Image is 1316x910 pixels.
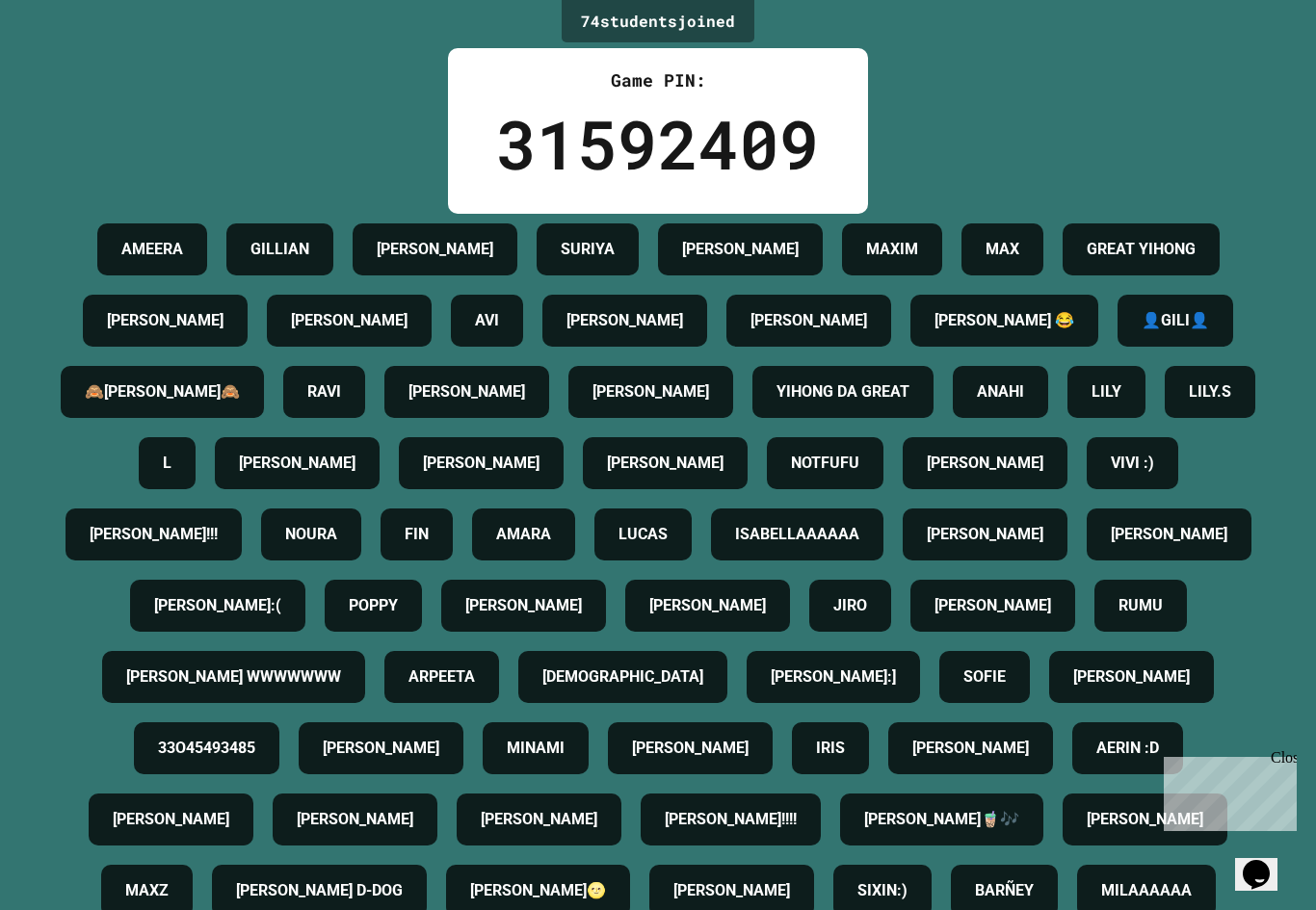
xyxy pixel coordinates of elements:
h4: ISABELLAAAAAA [735,523,859,546]
h4: [PERSON_NAME] [927,452,1043,475]
h4: GREAT YIHONG [1087,238,1196,261]
h4: SIXIN:) [857,879,908,902]
h4: [PERSON_NAME] [566,309,683,332]
h4: MILAAAAAA [1101,879,1192,902]
h4: 🙈[PERSON_NAME]🙈 [85,380,240,403]
h4: VIVI :) [1111,452,1154,475]
h4: ANAHI [977,380,1024,403]
h4: [PERSON_NAME] [1087,808,1203,831]
iframe: chat widget [1156,749,1297,831]
h4: AMARA [496,523,551,546]
h4: LILY [1092,380,1121,403]
h4: [PERSON_NAME] [323,737,439,760]
h4: L [163,452,171,475]
h4: [PERSON_NAME]🌝 [470,879,606,902]
h4: LILY.S [1189,380,1231,403]
h4: MINAMI [507,737,565,760]
h4: [PERSON_NAME] [934,594,1051,617]
h4: NOTFUFU [791,452,859,475]
h4: 33O45493485 [158,737,255,760]
h4: [PERSON_NAME] 😂 [934,309,1074,332]
h4: [PERSON_NAME] [750,309,867,332]
h4: [PERSON_NAME] WWWWWWW [126,665,341,689]
h4: LUCAS [619,523,668,546]
h4: IRIS [816,737,845,760]
h4: [PERSON_NAME]:( [154,594,281,617]
h4: RAVI [307,380,341,403]
h4: [PERSON_NAME] [673,879,790,902]
h4: YIHONG DA GREAT [776,380,909,403]
h4: [PERSON_NAME]🧋🎶 [864,808,1019,831]
h4: SURIYA [561,238,615,261]
h4: [PERSON_NAME]!!! [90,523,218,546]
h4: [PERSON_NAME] [297,808,413,831]
h4: [PERSON_NAME] [291,309,408,332]
h4: JIRO [833,594,867,617]
h4: [PERSON_NAME] [632,737,749,760]
h4: [PERSON_NAME] [1073,665,1190,689]
h4: [PERSON_NAME] [481,808,597,831]
h4: POPPY [349,594,398,617]
h4: [PERSON_NAME]!!!! [665,808,797,831]
h4: [PERSON_NAME] [912,737,1029,760]
iframe: chat widget [1235,833,1297,891]
h4: NOURA [285,523,337,546]
h4: [PERSON_NAME] [377,238,493,261]
h4: AERIN :D [1096,737,1159,760]
h4: MAX [986,238,1019,261]
div: 31592409 [496,93,820,195]
div: Game PIN: [496,67,820,93]
div: Chat with us now!Close [8,8,133,122]
h4: BARÑEY [975,879,1034,902]
h4: [PERSON_NAME] [107,309,224,332]
h4: 👤GILI👤 [1142,309,1209,332]
h4: GILLIAN [250,238,309,261]
h4: [PERSON_NAME] [649,594,766,617]
h4: SOFIE [963,665,1006,689]
h4: ARPEETA [408,665,475,689]
h4: [PERSON_NAME] [113,808,229,831]
h4: [PERSON_NAME] [607,452,724,475]
h4: [PERSON_NAME] [239,452,355,475]
h4: MAXIM [866,238,918,261]
h4: [PERSON_NAME] [423,452,540,475]
h4: [PERSON_NAME] [682,238,799,261]
h4: [PERSON_NAME] [1111,523,1227,546]
h4: [PERSON_NAME] [927,523,1043,546]
h4: FIN [405,523,429,546]
h4: [PERSON_NAME] [408,380,525,403]
h4: [PERSON_NAME] D-DOG [236,879,403,902]
h4: RUMU [1119,594,1163,617]
h4: AVI [475,309,499,332]
h4: [PERSON_NAME] [465,594,582,617]
h4: AMEERA [121,238,183,261]
h4: [PERSON_NAME]:] [771,665,896,689]
h4: [PERSON_NAME] [592,380,709,403]
h4: [DEMOGRAPHIC_DATA] [542,665,703,689]
h4: MAXZ [125,879,169,902]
